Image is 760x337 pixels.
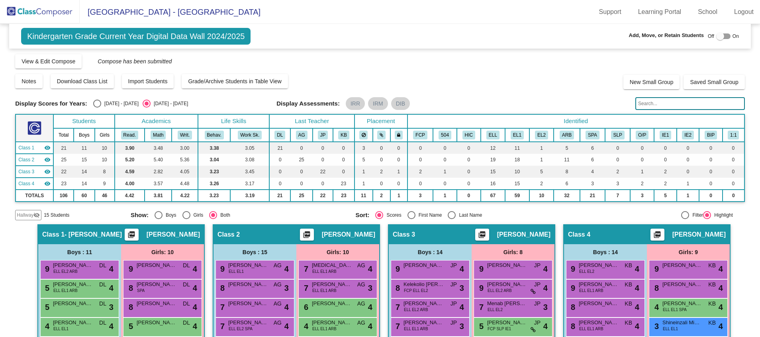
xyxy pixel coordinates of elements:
td: 3.38 [198,142,231,154]
td: 14 [74,166,95,178]
td: 6 [580,142,605,154]
td: 2.82 [145,166,172,178]
td: 4.05 [172,166,198,178]
td: 0 [269,178,290,190]
td: 22 [313,166,333,178]
td: 6 [554,178,580,190]
th: 504 Plan [433,128,456,142]
td: 0 [699,142,722,154]
mat-radio-group: Select an option [93,100,188,108]
th: Last Teacher [269,114,355,128]
th: English Language Learner Level 2 (Progressing) [529,128,554,142]
td: 2 [529,178,554,190]
td: 1 [529,142,554,154]
button: View & Edit Compose [15,54,82,69]
th: Behavior Intervention Plan [699,128,722,142]
div: Boys : 14 [389,244,472,260]
span: Class 2 [217,231,240,239]
td: 0 [407,154,433,166]
td: 0 [457,166,481,178]
span: [MEDICAL_DATA][PERSON_NAME] [312,261,352,269]
div: Highlight [711,212,733,219]
td: 3 [355,142,373,154]
td: 5 [355,154,373,166]
div: Both [217,212,230,219]
span: Sort: [355,212,369,219]
td: 0 [373,178,390,190]
td: 0 [433,154,456,166]
td: 0 [630,154,654,166]
mat-icon: visibility [44,145,51,151]
td: 0 [313,142,333,154]
button: IE2 [682,131,694,139]
div: Girls [190,212,204,219]
button: EL2 [535,131,548,139]
td: 0 [457,178,481,190]
td: 0 [433,178,456,190]
th: Arabic-based language (Dari, Pashto, Farsi, Pashto, Persian, Arabic) [554,128,580,142]
td: 3.05 [230,142,269,154]
td: 3 [605,178,630,190]
th: Academics [115,114,198,128]
td: 11 [505,142,529,154]
td: 19 [481,154,505,166]
mat-icon: visibility_off [33,212,40,218]
td: 0 [677,154,699,166]
td: 3.04 [198,154,231,166]
td: 9 [95,178,115,190]
div: Scores [383,212,401,219]
mat-icon: picture_as_pdf [477,231,487,242]
td: 3.48 [145,142,172,154]
td: 1 [433,190,456,202]
td: 23 [333,190,355,202]
td: 16 [481,178,505,190]
span: AG [274,261,282,270]
td: 0 [699,178,722,190]
mat-icon: picture_as_pdf [652,231,662,242]
th: Placement [355,114,407,128]
th: Students [53,114,114,128]
mat-icon: picture_as_pdf [127,231,136,242]
mat-radio-group: Select an option [355,211,574,219]
td: 10 [95,142,115,154]
td: 0 [654,154,677,166]
td: 4 [580,166,605,178]
mat-radio-group: Select an option [131,211,350,219]
button: Print Students Details [475,229,489,241]
div: Boys : 15 [214,244,296,260]
span: [PERSON_NAME] Cortuna [PERSON_NAME] [487,261,527,269]
span: Class 3 [18,168,34,175]
span: Off [708,33,714,40]
td: 2 [630,178,654,190]
th: Scholar's receiving 1-on-1 [723,128,744,142]
div: First Name [415,212,442,219]
th: Diana Le [269,128,290,142]
td: 0 [605,154,630,166]
td: 2 [373,166,390,178]
td: 5 [529,166,554,178]
span: View & Edit Compose [22,58,75,65]
td: 23 [53,178,74,190]
span: Display Assessments: [276,100,340,107]
td: 32 [554,190,580,202]
td: 10 [529,190,554,202]
td: 2 [654,166,677,178]
span: 15 Students [44,212,69,219]
button: Saved Small Group [684,75,744,89]
td: 15 [505,178,529,190]
span: AG [357,261,365,270]
mat-chip: IRR [346,97,365,110]
button: Work Sk. [238,131,262,139]
td: 15 [481,166,505,178]
td: 2 [654,178,677,190]
button: New Small Group [623,75,680,89]
td: 60 [74,190,95,202]
th: Frequent Communication from Parent [407,128,433,142]
th: HiCap [457,128,481,142]
td: 0 [723,178,744,190]
td: 3 [580,178,605,190]
a: Learning Portal [632,6,688,18]
div: Filter [689,212,703,219]
td: 0 [373,154,390,166]
td: 14 [74,178,95,190]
